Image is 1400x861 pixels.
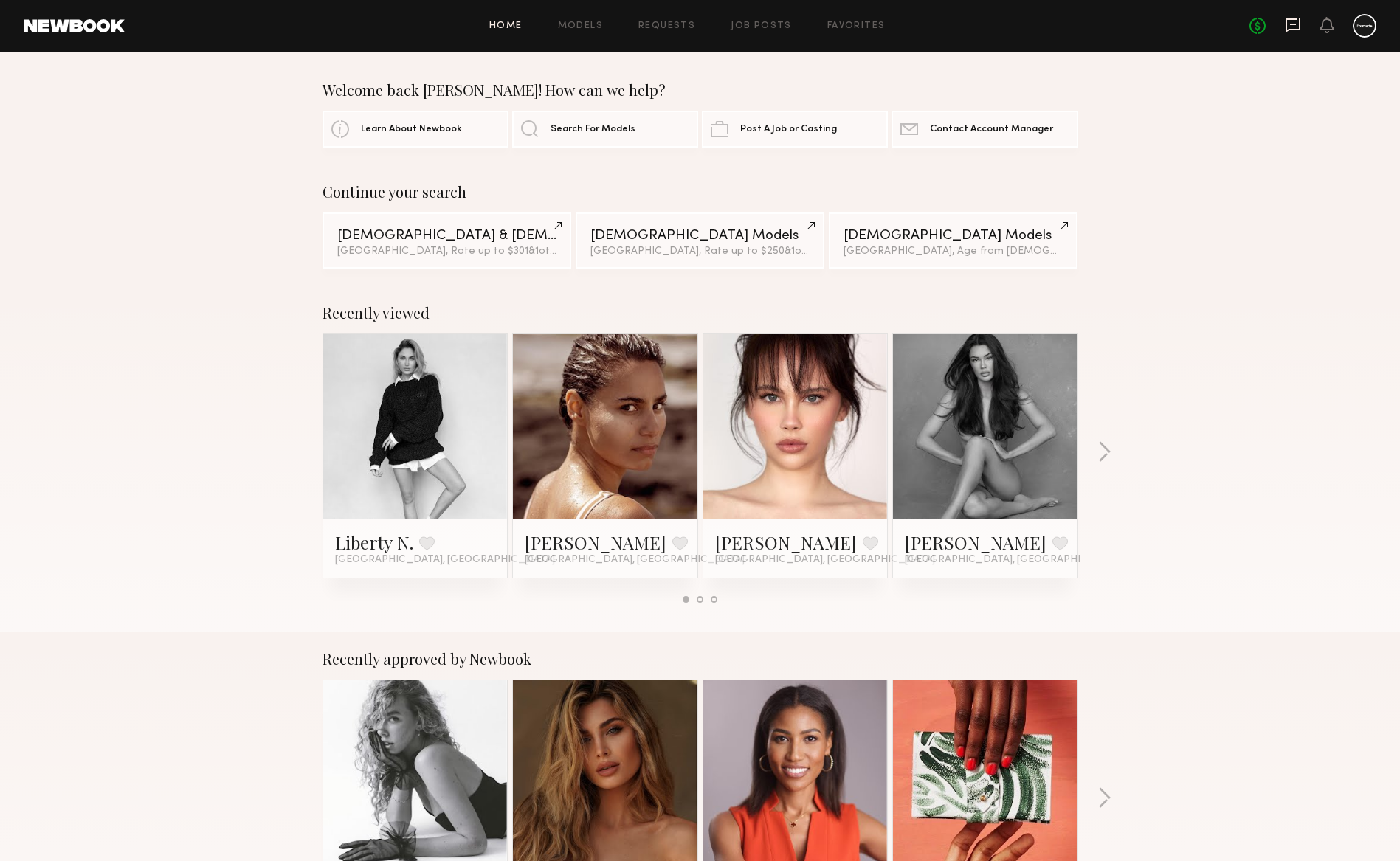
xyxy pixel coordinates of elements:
[844,246,1063,257] div: [GEOGRAPHIC_DATA], Age from [DEMOGRAPHIC_DATA].
[512,111,698,148] a: Search For Models
[323,81,1078,99] div: Welcome back [PERSON_NAME]! How can we help?
[905,530,1046,554] a: [PERSON_NAME]
[829,212,1077,269] a: [DEMOGRAPHIC_DATA] Models[GEOGRAPHIC_DATA], Age from [DEMOGRAPHIC_DATA].
[702,111,888,148] a: Post A Job or Casting
[576,212,824,269] a: [DEMOGRAPHIC_DATA] Models[GEOGRAPHIC_DATA], Rate up to $250&1other filter
[323,304,1078,322] div: Recently viewed
[590,229,810,243] div: [DEMOGRAPHIC_DATA] Models
[361,125,462,134] span: Learn About Newbook
[337,246,556,257] div: [GEOGRAPHIC_DATA], Rate up to $301
[590,246,810,257] div: [GEOGRAPHIC_DATA], Rate up to $250
[731,21,792,31] a: Job Posts
[715,554,935,566] span: [GEOGRAPHIC_DATA], [GEOGRAPHIC_DATA]
[905,554,1125,566] span: [GEOGRAPHIC_DATA], [GEOGRAPHIC_DATA]
[715,530,857,554] a: [PERSON_NAME]
[489,21,523,31] a: Home
[323,111,508,148] a: Learn About Newbook
[558,21,603,31] a: Models
[525,530,666,554] a: [PERSON_NAME]
[844,229,1063,243] div: [DEMOGRAPHIC_DATA] Models
[323,212,571,269] a: [DEMOGRAPHIC_DATA] & [DEMOGRAPHIC_DATA] Models[GEOGRAPHIC_DATA], Rate up to $301&1other filter
[930,125,1053,134] span: Contact Account Manager
[335,530,413,554] a: Liberty N.
[551,125,635,134] span: Search For Models
[337,229,556,243] div: [DEMOGRAPHIC_DATA] & [DEMOGRAPHIC_DATA] Models
[335,554,555,566] span: [GEOGRAPHIC_DATA], [GEOGRAPHIC_DATA]
[892,111,1077,148] a: Contact Account Manager
[323,183,1078,201] div: Continue your search
[785,246,848,256] span: & 1 other filter
[323,650,1078,668] div: Recently approved by Newbook
[528,246,592,256] span: & 1 other filter
[740,125,837,134] span: Post A Job or Casting
[525,554,745,566] span: [GEOGRAPHIC_DATA], [GEOGRAPHIC_DATA]
[638,21,695,31] a: Requests
[827,21,886,31] a: Favorites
